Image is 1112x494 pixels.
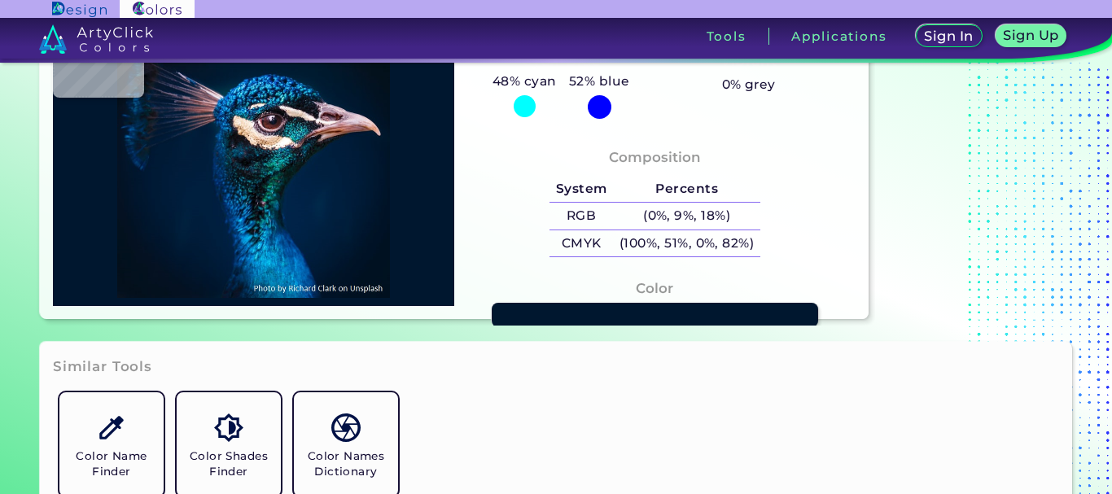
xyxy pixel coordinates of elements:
[549,175,613,202] h5: System
[214,413,243,442] img: icon_color_shades.svg
[66,448,157,479] h5: Color Name Finder
[919,26,979,46] a: Sign In
[609,146,701,169] h4: Composition
[791,30,887,42] h3: Applications
[722,74,776,95] h5: 0% grey
[549,230,613,257] h5: CMYK
[39,24,154,54] img: logo_artyclick_colors_white.svg
[331,413,360,442] img: icon_color_names_dictionary.svg
[52,2,107,17] img: ArtyClick Design logo
[613,203,760,230] h5: (0%, 9%, 18%)
[97,413,125,442] img: icon_color_name_finder.svg
[61,15,446,298] img: img_pavlin.jpg
[613,175,760,202] h5: Percents
[183,448,274,479] h5: Color Shades Finder
[486,71,563,92] h5: 48% cyan
[636,277,673,300] h4: Color
[926,30,970,42] h5: Sign In
[707,30,746,42] h3: Tools
[563,71,636,92] h5: 52% blue
[549,203,613,230] h5: RGB
[999,26,1063,46] a: Sign Up
[53,357,152,377] h3: Similar Tools
[613,230,760,257] h5: (100%, 51%, 0%, 82%)
[1006,29,1057,42] h5: Sign Up
[300,448,392,479] h5: Color Names Dictionary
